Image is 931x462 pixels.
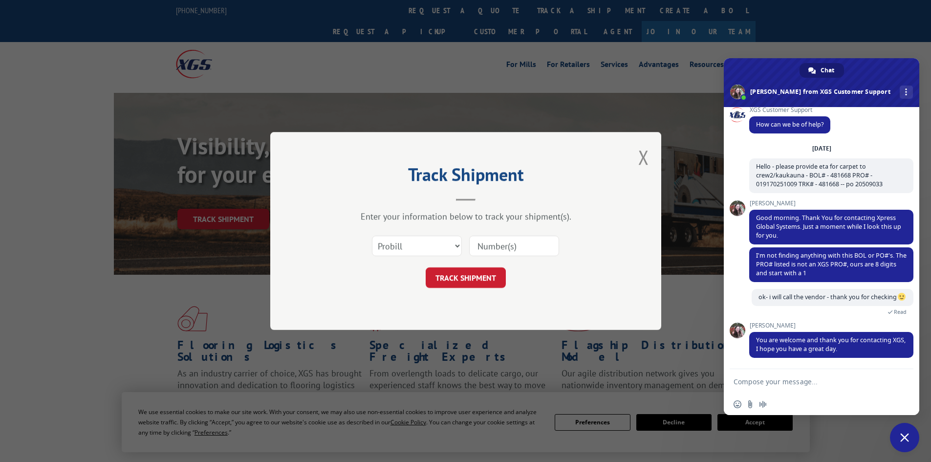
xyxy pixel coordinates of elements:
span: Chat [821,63,834,78]
div: [DATE] [812,146,831,152]
span: Hello - please provide eta for carpet to crew2/kaukauna - BOL# - 481668 PRO# - 019170251009 TRK# ... [756,162,883,188]
span: ok- i will call the vendor - thank you for checking [758,293,907,301]
div: Chat [800,63,844,78]
span: XGS Customer Support [749,107,830,113]
span: Audio message [759,400,767,408]
button: Close modal [638,144,649,170]
span: How can we be of help? [756,120,823,129]
span: You are welcome and thank you for contacting XGS, I hope you have a great day. [756,336,906,353]
span: Insert an emoji [734,400,741,408]
span: Read [894,308,907,315]
h2: Track Shipment [319,168,612,186]
div: Close chat [890,423,919,452]
div: More channels [900,86,913,99]
span: I'm not finding anything with this BOL or PO#'s. The PRO# listed is not an XGS PRO#, ours are 8 d... [756,251,907,277]
span: Good morning. Thank You for contacting Xpress Global Systems. Just a moment while I look this up ... [756,214,901,240]
button: TRACK SHIPMENT [426,267,506,288]
div: Enter your information below to track your shipment(s). [319,211,612,222]
span: Send a file [746,400,754,408]
span: [PERSON_NAME] [749,322,913,329]
input: Number(s) [469,236,559,256]
span: [PERSON_NAME] [749,200,913,207]
textarea: Compose your message... [734,377,888,386]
